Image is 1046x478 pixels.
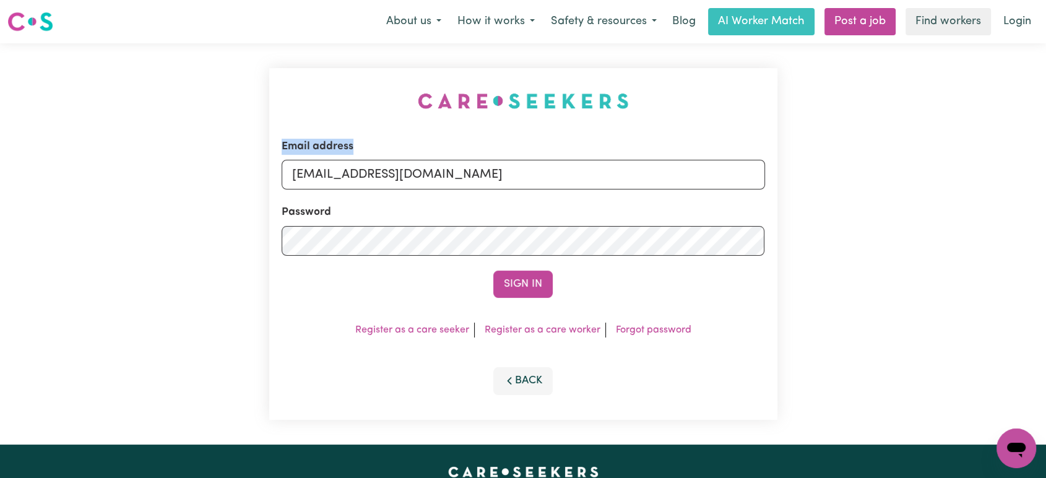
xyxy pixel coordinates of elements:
label: Password [282,204,331,220]
a: Register as a care seeker [355,325,469,335]
a: Register as a care worker [485,325,600,335]
button: How it works [449,9,543,35]
a: Forgot password [616,325,691,335]
a: Careseekers home page [448,467,599,477]
button: Sign In [493,271,553,298]
a: AI Worker Match [708,8,815,35]
img: Careseekers logo [7,11,53,33]
a: Post a job [824,8,896,35]
label: Email address [282,139,353,155]
a: Blog [665,8,703,35]
button: About us [378,9,449,35]
button: Back [493,367,553,394]
a: Login [996,8,1039,35]
iframe: Button to launch messaging window [996,428,1036,468]
a: Find workers [906,8,991,35]
a: Careseekers logo [7,7,53,36]
button: Safety & resources [543,9,665,35]
input: Email address [282,160,765,189]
